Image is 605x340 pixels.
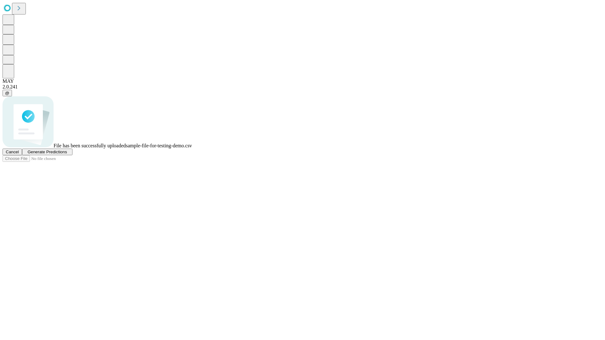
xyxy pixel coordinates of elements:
div: MAY [3,78,602,84]
span: File has been successfully uploaded [54,143,126,148]
button: Generate Predictions [22,149,72,155]
button: @ [3,90,12,96]
span: sample-file-for-testing-demo.csv [126,143,192,148]
span: Cancel [6,150,19,154]
span: @ [5,91,9,95]
div: 2.0.241 [3,84,602,90]
button: Cancel [3,149,22,155]
span: Generate Predictions [27,150,67,154]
